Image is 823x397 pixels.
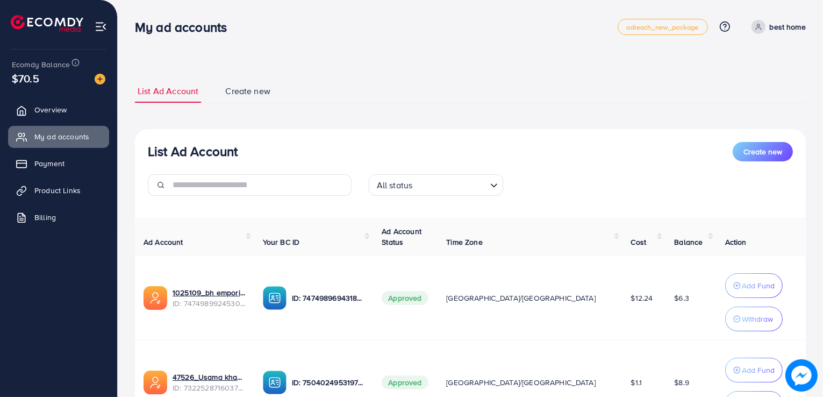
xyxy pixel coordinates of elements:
[733,142,793,161] button: Create new
[446,293,596,303] span: [GEOGRAPHIC_DATA]/[GEOGRAPHIC_DATA]
[225,85,270,97] span: Create new
[138,85,198,97] span: List Ad Account
[725,237,747,247] span: Action
[12,70,39,86] span: $70.5
[11,15,83,32] img: logo
[8,153,109,174] a: Payment
[725,273,783,298] button: Add Fund
[95,74,105,84] img: image
[173,298,246,309] span: ID: 7474989924530454529
[674,377,689,388] span: $8.9
[416,175,485,193] input: Search for option
[8,126,109,147] a: My ad accounts
[144,371,167,394] img: ic-ads-acc.e4c84228.svg
[34,131,89,142] span: My ad accounts
[12,59,70,70] span: Ecomdy Balance
[263,237,300,247] span: Your BC ID
[618,19,708,35] a: adreach_new_package
[674,293,689,303] span: $6.3
[446,377,596,388] span: [GEOGRAPHIC_DATA]/[GEOGRAPHIC_DATA]
[674,237,703,247] span: Balance
[173,382,246,393] span: ID: 7322528716037390338
[8,180,109,201] a: Product Links
[725,307,783,331] button: Withdraw
[34,158,65,169] span: Payment
[173,372,246,394] div: <span class='underline'>47526_Usama khan192_1704909093471</span></br>7322528716037390338
[725,358,783,382] button: Add Fund
[34,212,56,223] span: Billing
[173,287,246,309] div: <span class='underline'>1025109_bh emporium_1740406720636</span></br>7474989924530454529
[95,20,107,33] img: menu
[375,178,415,193] span: All status
[292,292,365,304] p: ID: 7474989694318018577
[173,372,246,382] a: 47526_Usama khan192_1704909093471
[743,146,782,157] span: Create new
[631,293,653,303] span: $12.24
[34,104,67,115] span: Overview
[263,371,287,394] img: ic-ba-acc.ded83a64.svg
[292,376,365,389] p: ID: 7504024953197543432
[747,20,806,34] a: best home
[382,375,428,389] span: Approved
[144,237,183,247] span: Ad Account
[144,286,167,310] img: ic-ads-acc.e4c84228.svg
[369,174,503,196] div: Search for option
[785,359,818,392] img: image
[742,364,775,377] p: Add Fund
[8,207,109,228] a: Billing
[135,19,235,35] h3: My ad accounts
[742,279,775,292] p: Add Fund
[631,377,642,388] span: $1.1
[148,144,238,159] h3: List Ad Account
[173,287,246,298] a: 1025109_bh emporium_1740406720636
[8,99,109,120] a: Overview
[742,313,773,325] p: Withdraw
[631,237,647,247] span: Cost
[382,226,421,247] span: Ad Account Status
[627,24,699,31] span: adreach_new_package
[263,286,287,310] img: ic-ba-acc.ded83a64.svg
[382,291,428,305] span: Approved
[770,20,806,33] p: best home
[446,237,482,247] span: Time Zone
[34,185,81,196] span: Product Links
